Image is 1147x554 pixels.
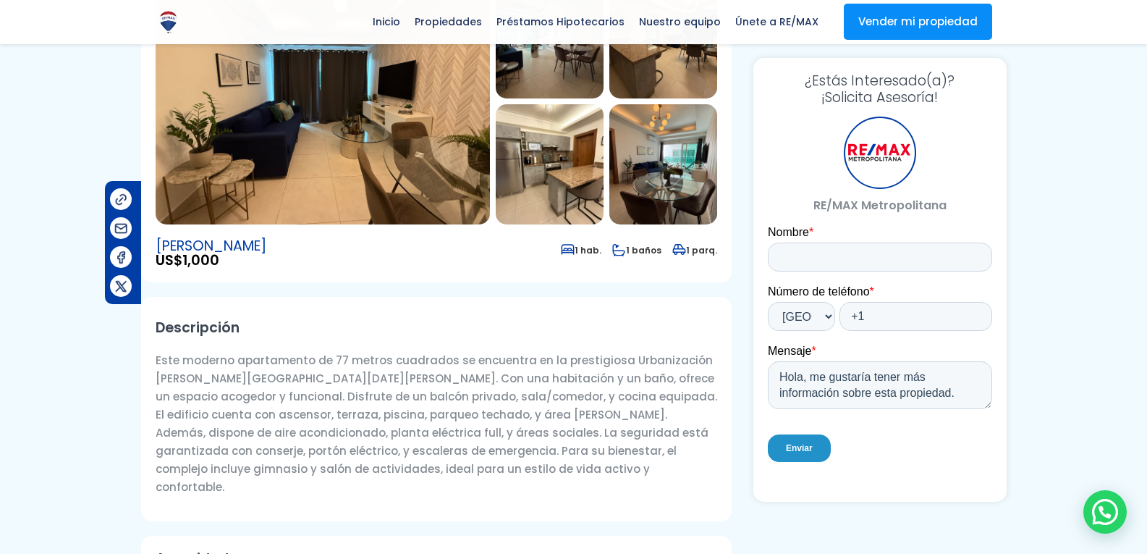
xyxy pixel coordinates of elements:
[728,11,826,33] span: Únete a RE/MAX
[182,251,219,270] span: 1,000
[407,11,489,33] span: Propiedades
[156,239,266,253] span: [PERSON_NAME]
[114,192,129,207] img: Compartir
[561,244,601,256] span: 1 hab.
[768,72,992,106] h3: ¡Solicita Asesoría!
[672,244,717,256] span: 1 parq.
[844,4,992,40] a: Vender mi propiedad
[496,104,604,224] img: Apartamento en Urbanizacion Fernández
[489,11,632,33] span: Préstamos Hipotecarios
[114,221,129,236] img: Compartir
[768,196,992,214] p: RE/MAX Metropolitana
[609,104,717,224] img: Apartamento en Urbanizacion Fernández
[114,250,129,265] img: Compartir
[768,72,992,89] span: ¿Estás Interesado(a)?
[365,11,407,33] span: Inicio
[156,253,266,268] span: US$
[156,311,717,344] h2: Descripción
[114,279,129,294] img: Compartir
[632,11,728,33] span: Nuestro equipo
[844,117,916,189] div: RE/MAX Metropolitana
[156,9,181,35] img: Logo de REMAX
[612,244,661,256] span: 1 baños
[768,225,992,487] iframe: Form 1
[156,351,717,496] p: Este moderno apartamento de 77 metros cuadrados se encuentra en la prestigiosa Urbanización [PERS...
